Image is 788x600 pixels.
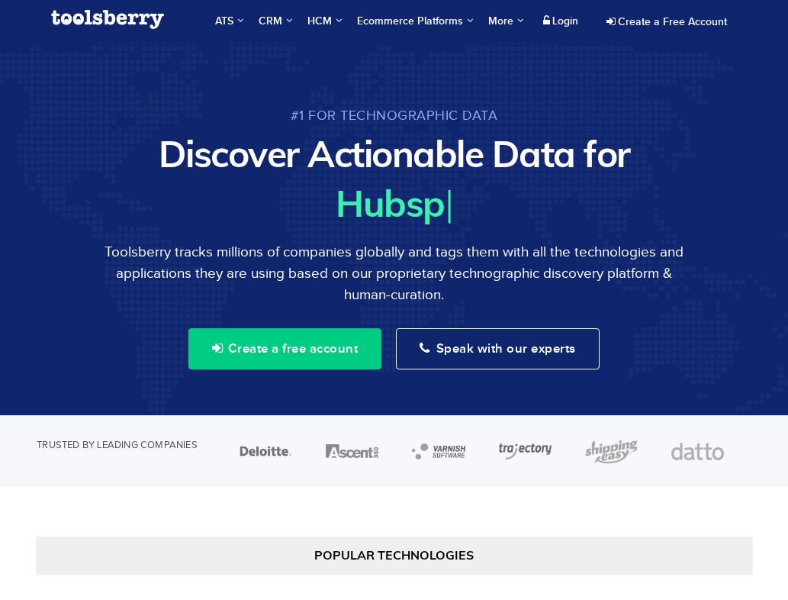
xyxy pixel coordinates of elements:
[259,14,292,29] span: CRM
[357,14,473,29] span: Ecommerce Platforms
[188,328,381,369] button: Create a free account
[60,549,729,563] h2: Popular Technologies
[585,440,638,463] img: shipping easy
[488,15,523,27] span: More
[215,14,243,29] span: ATS
[445,180,453,226] span: |
[36,131,753,176] h1: Discover Actionable Data for
[326,444,378,458] img: ascent360
[307,14,342,29] span: HCM
[596,9,738,35] a: Create a Free Account
[36,241,753,305] p: Toolsberry tracks millions of companies globally and tags them with all the technologies and appl...
[396,328,600,369] button: Speak with our experts
[336,180,445,226] span: Hubsp
[36,108,753,123] span: #1 for Technographic Data
[499,444,552,460] img: trajectory
[37,415,198,453] p: TRUSTED BY LEADING COMPANIES
[533,9,588,34] a: Login
[240,446,292,456] img: deloitte
[412,444,465,460] img: varnish
[51,10,164,29] img: Toolsberry
[671,443,724,460] img: datto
